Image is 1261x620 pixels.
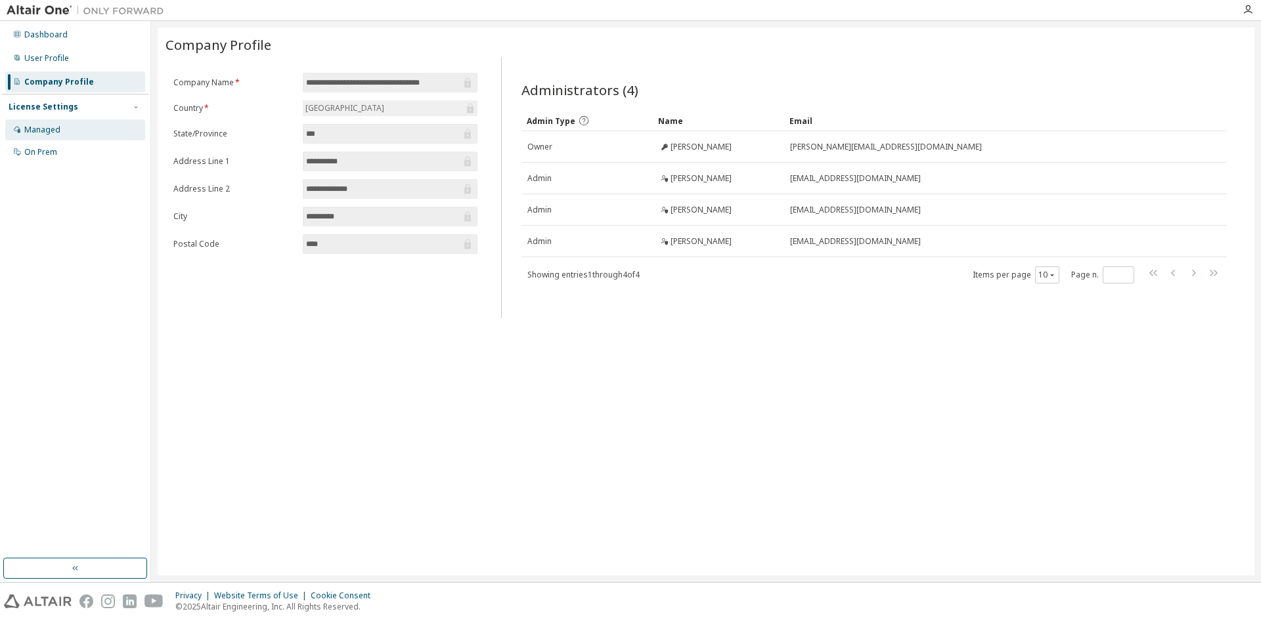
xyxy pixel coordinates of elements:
[144,594,164,608] img: youtube.svg
[521,81,638,99] span: Administrators (4)
[173,129,295,139] label: State/Province
[671,173,732,184] span: [PERSON_NAME]
[303,100,477,116] div: [GEOGRAPHIC_DATA]
[789,110,1190,131] div: Email
[1038,270,1056,280] button: 10
[1071,266,1134,283] span: Page n.
[527,205,552,215] span: Admin
[173,239,295,249] label: Postal Code
[790,205,921,215] span: [EMAIL_ADDRESS][DOMAIN_NAME]
[214,590,311,601] div: Website Terms of Use
[24,147,57,157] div: On Prem
[311,590,378,601] div: Cookie Consent
[790,173,921,184] span: [EMAIL_ADDRESS][DOMAIN_NAME]
[166,35,271,54] span: Company Profile
[527,173,552,184] span: Admin
[173,211,295,222] label: City
[24,53,69,64] div: User Profile
[173,156,295,167] label: Address Line 1
[527,142,552,152] span: Owner
[527,115,575,127] span: Admin Type
[173,184,295,194] label: Address Line 2
[973,266,1059,283] span: Items per page
[527,269,640,280] span: Showing entries 1 through 4 of 4
[24,77,94,87] div: Company Profile
[79,594,93,608] img: facebook.svg
[671,236,732,247] span: [PERSON_NAME]
[173,103,295,114] label: Country
[24,125,60,135] div: Managed
[123,594,137,608] img: linkedin.svg
[303,101,386,115] div: [GEOGRAPHIC_DATA]
[173,77,295,88] label: Company Name
[24,30,68,40] div: Dashboard
[671,205,732,215] span: [PERSON_NAME]
[4,594,72,608] img: altair_logo.svg
[527,236,552,247] span: Admin
[7,4,171,17] img: Altair One
[790,236,921,247] span: [EMAIL_ADDRESS][DOMAIN_NAME]
[175,601,378,612] p: © 2025 Altair Engineering, Inc. All Rights Reserved.
[9,102,78,112] div: License Settings
[790,142,982,152] span: [PERSON_NAME][EMAIL_ADDRESS][DOMAIN_NAME]
[101,594,115,608] img: instagram.svg
[175,590,214,601] div: Privacy
[671,142,732,152] span: [PERSON_NAME]
[658,110,779,131] div: Name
